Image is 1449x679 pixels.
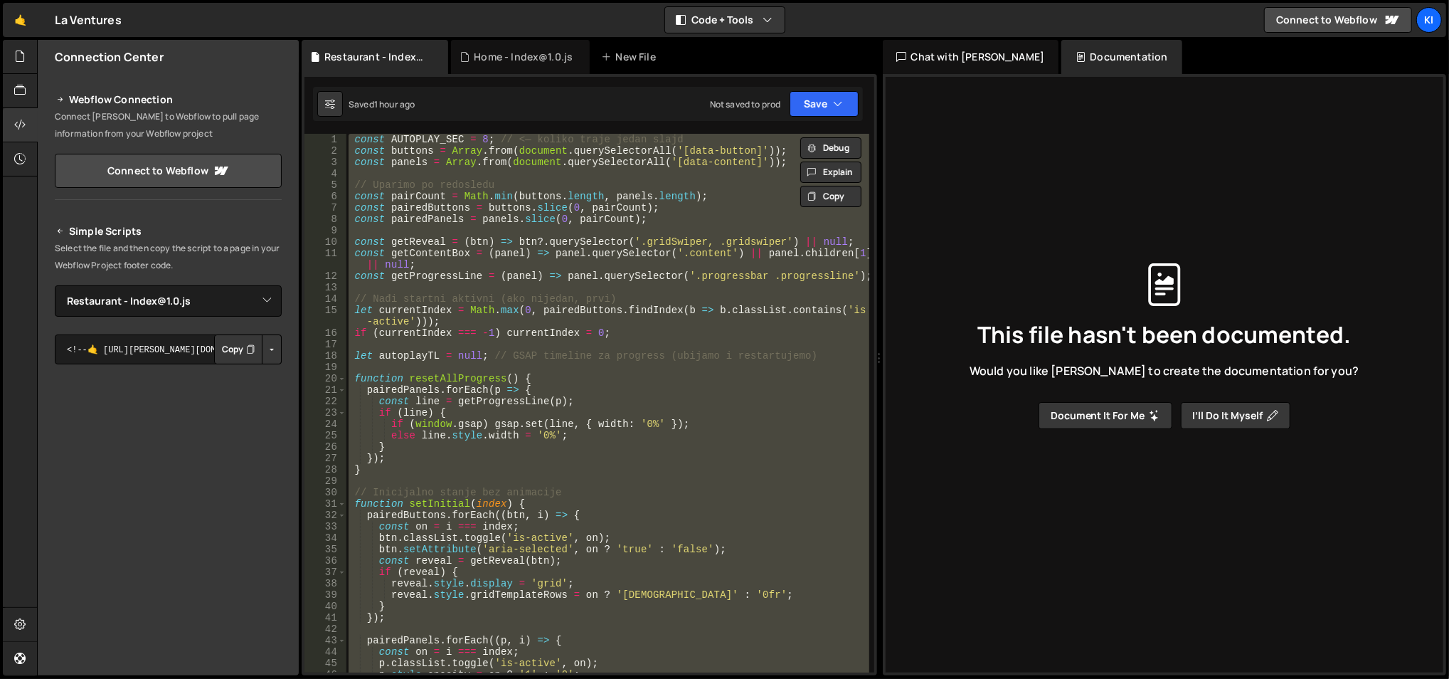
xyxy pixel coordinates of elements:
div: Button group with nested dropdown [214,335,282,364]
div: New File [601,50,661,64]
div: 9 [304,225,346,236]
a: 🤙 [3,3,38,37]
div: 26 [304,441,346,453]
div: 1 [304,134,346,145]
div: 37 [304,567,346,578]
a: Connect to Webflow [55,154,282,188]
div: 1 hour ago [374,98,415,110]
h2: Webflow Connection [55,91,282,108]
div: 12 [304,270,346,282]
div: 15 [304,305,346,327]
div: 32 [304,510,346,521]
div: 3 [304,157,346,168]
div: Home - Index@1.0.js [474,50,573,64]
div: 33 [304,521,346,532]
div: 5 [304,179,346,191]
div: 39 [304,589,346,601]
div: 11 [304,248,346,270]
div: 2 [304,145,346,157]
div: 8 [304,214,346,225]
p: Select the file and then copy the script to a page in your Webflow Project footer code. [55,240,282,274]
h2: Simple Scripts [55,223,282,240]
button: Copy [214,335,262,364]
div: 44 [304,646,346,658]
button: Copy [800,186,861,207]
iframe: YouTube video player [55,525,283,653]
span: This file hasn't been documented. [977,323,1351,346]
div: Chat with [PERSON_NAME] [883,40,1059,74]
div: 23 [304,407,346,419]
textarea: <!--🤙 [URL][PERSON_NAME][DOMAIN_NAME]> <script>document.addEventListener("DOMContentLoaded", func... [55,335,282,364]
a: Connect to Webflow [1264,7,1412,33]
div: 38 [304,578,346,589]
div: 17 [304,339,346,350]
h2: Connection Center [55,49,164,65]
button: Document it for me [1039,402,1172,429]
div: Not saved to prod [710,98,781,110]
div: Restaurant - Index@1.0.js [324,50,431,64]
div: 19 [304,362,346,373]
div: 42 [304,623,346,635]
div: 4 [304,168,346,179]
div: 6 [304,191,346,202]
button: Debug [800,137,861,159]
div: 16 [304,327,346,339]
div: 14 [304,293,346,305]
button: Save [790,91,859,117]
button: Explain [800,162,861,183]
div: 13 [304,282,346,293]
p: Connect [PERSON_NAME] to Webflow to pull page information from your Webflow project [55,108,282,142]
div: 27 [304,453,346,464]
div: 25 [304,430,346,441]
div: 28 [304,464,346,475]
div: 22 [304,396,346,407]
button: Code + Tools [665,7,785,33]
div: 18 [304,350,346,362]
iframe: YouTube video player [55,388,283,516]
div: 43 [304,635,346,646]
div: 10 [304,236,346,248]
div: Saved [349,98,415,110]
div: Documentation [1061,40,1182,74]
div: 35 [304,544,346,555]
span: Would you like [PERSON_NAME] to create the documentation for you? [970,363,1359,379]
div: 21 [304,384,346,396]
div: 7 [304,202,346,214]
div: 36 [304,555,346,567]
div: 34 [304,532,346,544]
div: 31 [304,498,346,510]
div: La Ventures [55,11,122,28]
div: 40 [304,601,346,612]
div: 20 [304,373,346,384]
div: 29 [304,475,346,487]
div: 24 [304,419,346,430]
button: I’ll do it myself [1181,402,1290,429]
a: Ki [1416,7,1442,33]
div: 41 [304,612,346,623]
div: 45 [304,658,346,669]
div: 30 [304,487,346,498]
